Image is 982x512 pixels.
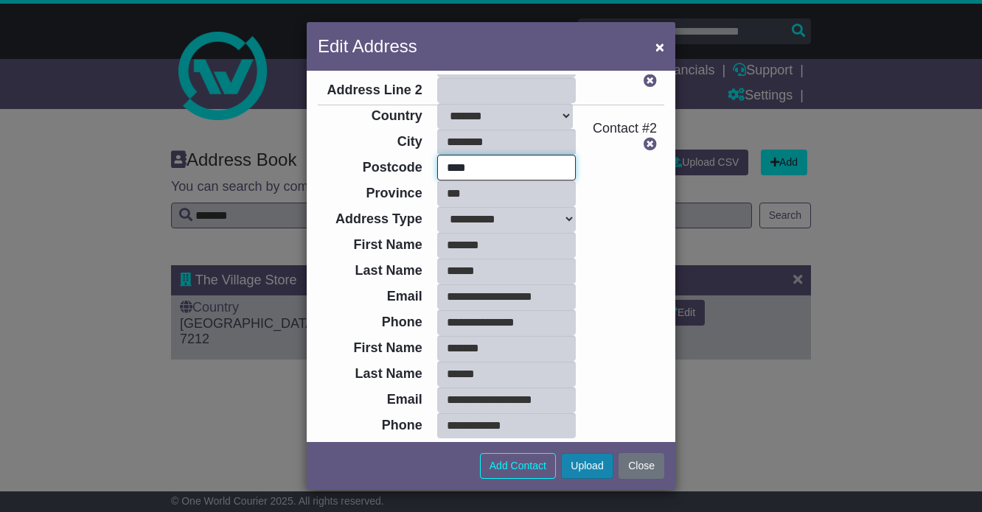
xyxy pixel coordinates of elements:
[307,309,430,331] label: Phone
[648,32,672,62] button: Close
[307,180,430,202] label: Province
[307,335,430,357] label: First Name
[480,453,556,479] button: Add Contact
[593,121,657,136] span: Contact #2
[307,155,430,176] label: Postcode
[318,33,417,60] h5: Edit Address
[307,284,430,305] label: Email
[307,413,430,434] label: Phone
[307,77,430,99] label: Address Line 2
[307,258,430,279] label: Last Name
[655,38,664,55] span: ×
[307,387,430,408] label: Email
[619,453,664,479] button: Close
[307,232,430,253] label: First Name
[561,453,613,479] button: Upload
[307,206,430,228] label: Address Type
[307,103,430,125] label: Country
[307,361,430,382] label: Last Name
[307,129,430,150] label: City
